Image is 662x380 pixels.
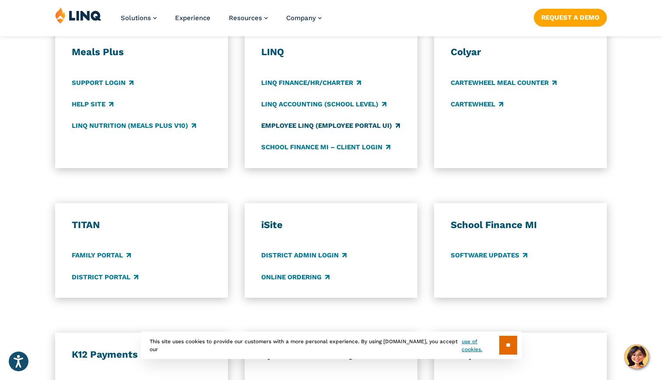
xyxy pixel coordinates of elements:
[261,272,329,282] a: Online Ordering
[534,9,607,26] a: Request a Demo
[462,338,499,353] a: use of cookies.
[72,219,211,231] h3: TITAN
[55,7,102,24] img: LINQ | K‑12 Software
[72,121,196,130] a: LINQ Nutrition (Meals Plus v10)
[286,14,322,22] a: Company
[121,14,157,22] a: Solutions
[261,219,401,231] h3: iSite
[451,99,503,109] a: CARTEWHEEL
[261,251,347,260] a: District Admin Login
[261,99,386,109] a: LINQ Accounting (school level)
[451,219,590,231] h3: School Finance MI
[121,7,322,36] nav: Primary Navigation
[451,251,527,260] a: Software Updates
[229,14,262,22] span: Resources
[261,78,361,88] a: LINQ Finance/HR/Charter
[72,251,131,260] a: Family Portal
[286,14,316,22] span: Company
[261,46,401,58] h3: LINQ
[72,272,138,282] a: District Portal
[261,142,390,152] a: School Finance MI – Client Login
[121,14,151,22] span: Solutions
[229,14,268,22] a: Resources
[451,46,590,58] h3: Colyar
[261,121,400,130] a: Employee LINQ (Employee Portal UI)
[175,14,210,22] a: Experience
[72,46,211,58] h3: Meals Plus
[451,78,557,88] a: CARTEWHEEL Meal Counter
[72,78,133,88] a: Support Login
[624,345,649,369] button: Hello, have a question? Let’s chat.
[534,7,607,26] nav: Button Navigation
[72,99,113,109] a: Help Site
[141,331,522,359] div: This site uses cookies to provide our customers with a more personal experience. By using [DOMAIN...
